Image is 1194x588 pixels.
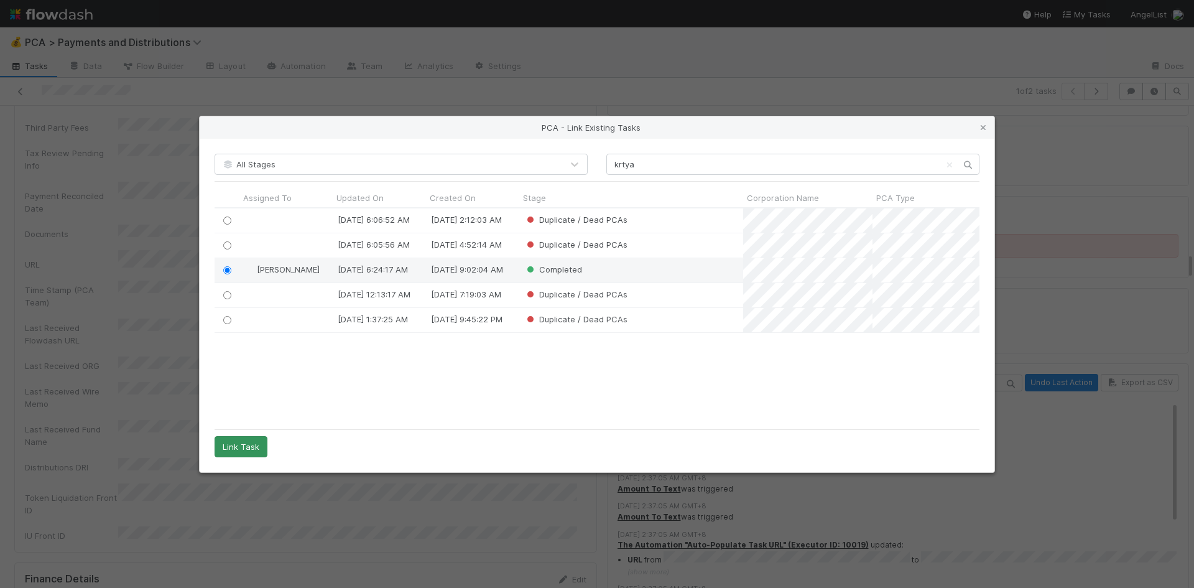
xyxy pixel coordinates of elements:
[243,192,292,204] span: Assigned To
[223,266,231,274] input: Toggle Row Selected
[336,192,384,204] span: Updated On
[223,291,231,299] input: Toggle Row Selected
[431,288,501,301] div: [DATE] 7:19:03 AM
[223,316,231,324] input: Toggle Row Selected
[244,263,320,276] div: [PERSON_NAME]
[338,288,410,301] div: [DATE] 12:13:17 AM
[200,116,994,139] div: PCA - Link Existing Tasks
[431,313,502,325] div: [DATE] 9:45:22 PM
[431,263,503,276] div: [DATE] 9:02:04 AM
[606,154,979,175] input: Search
[257,264,320,274] span: [PERSON_NAME]
[943,155,956,175] button: Clear search
[338,313,408,325] div: [DATE] 1:37:25 AM
[524,213,627,226] div: Duplicate / Dead PCAs
[430,192,476,204] span: Created On
[524,215,627,225] span: Duplicate / Dead PCAs
[524,263,582,276] div: Completed
[524,240,627,250] span: Duplicate / Dead PCAs
[524,313,627,325] div: Duplicate / Dead PCAs
[524,238,627,251] div: Duplicate / Dead PCAs
[524,264,582,274] span: Completed
[338,213,410,226] div: [DATE] 6:06:52 AM
[338,263,408,276] div: [DATE] 6:24:17 AM
[223,217,231,225] input: Toggle Row Selected
[221,159,275,169] span: All Stages
[431,213,502,226] div: [DATE] 2:12:03 AM
[431,238,502,251] div: [DATE] 4:52:14 AM
[245,264,255,274] img: avatar_e5ec2f5b-afc7-4357-8cf1-2139873d70b1.png
[524,288,627,301] div: Duplicate / Dead PCAs
[338,238,410,251] div: [DATE] 6:05:56 AM
[747,192,819,204] span: Corporation Name
[524,314,627,324] span: Duplicate / Dead PCAs
[223,241,231,250] input: Toggle Row Selected
[215,436,267,457] button: Link Task
[876,192,915,204] span: PCA Type
[524,289,627,299] span: Duplicate / Dead PCAs
[523,192,546,204] span: Stage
